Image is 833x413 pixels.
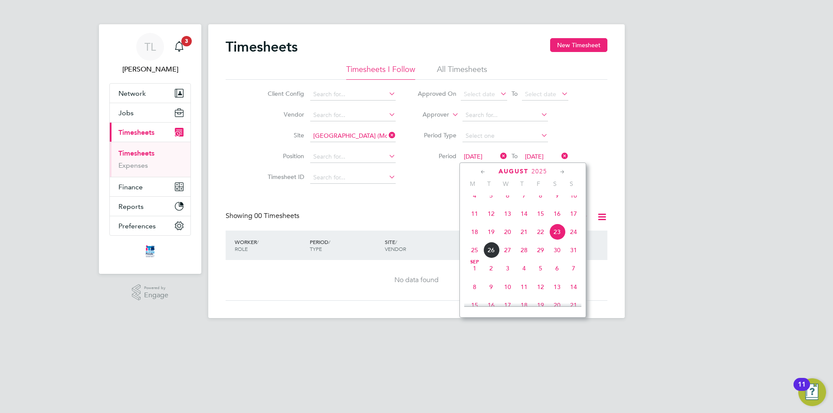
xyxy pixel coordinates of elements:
span: Reports [118,202,144,211]
span: 27 [499,242,516,258]
span: S [547,180,563,188]
input: Search for... [310,130,396,142]
span: 21 [516,224,532,240]
span: 2025 [531,168,547,175]
label: Position [265,152,304,160]
img: itsconstruction-logo-retina.png [144,244,156,258]
span: 3 [181,36,192,46]
label: Period Type [417,131,456,139]
span: 17 [565,205,582,222]
span: / [395,238,397,245]
span: Powered by [144,284,168,292]
span: 14 [565,279,582,295]
span: 16 [549,205,565,222]
a: TL[PERSON_NAME] [109,33,191,75]
input: Search for... [462,109,548,121]
span: 29 [532,242,549,258]
li: Timesheets I Follow [346,64,415,80]
span: 22 [532,224,549,240]
span: 9 [483,279,499,295]
span: [DATE] [525,153,544,160]
span: 1 [466,260,483,276]
button: Open Resource Center, 11 new notifications [798,378,826,406]
label: Approver [410,111,449,119]
span: 20 [549,297,565,313]
label: Saved [557,213,588,221]
span: 8 [532,187,549,204]
span: 8 [466,279,483,295]
span: T [514,180,530,188]
div: 11 [798,384,806,396]
span: VENDOR [385,245,406,252]
button: Reports [110,197,190,216]
div: Showing [226,211,301,221]
span: 19 [483,224,499,240]
span: 4 [516,260,532,276]
span: 15 [532,205,549,222]
span: Timesheets [118,128,154,137]
h2: Timesheets [226,38,298,55]
label: Approved On [417,90,456,98]
input: Search for... [310,88,396,101]
span: Network [118,89,146,98]
span: 3 [499,260,516,276]
span: / [257,238,259,245]
span: 21 [565,297,582,313]
a: 3 [171,33,188,61]
span: 18 [516,297,532,313]
span: F [530,180,547,188]
span: 11 [466,205,483,222]
span: 28 [516,242,532,258]
label: Site [265,131,304,139]
span: TL [144,41,156,52]
span: Finance [118,183,143,191]
span: 19 [532,297,549,313]
button: Finance [110,177,190,196]
span: S [563,180,580,188]
input: Select one [462,130,548,142]
button: Jobs [110,103,190,122]
span: 23 [549,224,565,240]
span: To [509,150,520,162]
span: 10 [565,187,582,204]
span: Select date [464,90,495,98]
span: T [481,180,497,188]
button: Timesheets [110,123,190,142]
span: 10 [499,279,516,295]
span: 6 [549,260,565,276]
a: Expenses [118,161,148,169]
button: Network [110,84,190,103]
div: No data found [234,276,599,285]
span: 7 [565,260,582,276]
span: / [328,238,330,245]
span: 5 [483,187,499,204]
span: To [509,88,520,99]
span: Tim Lerwill [109,64,191,75]
span: 13 [549,279,565,295]
span: 14 [516,205,532,222]
span: 6 [499,187,516,204]
span: 15 [466,297,483,313]
button: Preferences [110,216,190,235]
span: 24 [565,224,582,240]
span: 25 [466,242,483,258]
span: Preferences [118,222,156,230]
label: Timesheet ID [265,173,304,181]
div: Timesheets [110,142,190,177]
a: Powered byEngage [132,284,169,301]
label: Period [417,152,456,160]
span: 12 [532,279,549,295]
nav: Main navigation [99,24,201,274]
div: PERIOD [308,234,383,257]
span: TYPE [310,245,322,252]
span: 13 [499,205,516,222]
span: W [497,180,514,188]
span: 5 [532,260,549,276]
span: 16 [483,297,499,313]
span: Engage [144,292,168,299]
a: Timesheets [118,149,154,157]
span: Select date [525,90,556,98]
span: 12 [483,205,499,222]
span: ROLE [235,245,248,252]
span: Sep [466,260,483,264]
